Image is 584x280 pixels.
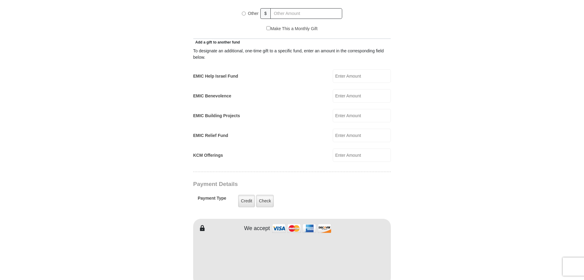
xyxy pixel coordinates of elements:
input: Other Amount [270,8,342,19]
label: EMIC Help Israel Fund [193,73,238,79]
span: $ [260,8,271,19]
input: Make This a Monthly Gift [266,26,270,30]
img: credit cards accepted [271,222,332,235]
label: EMIC Building Projects [193,113,240,119]
input: Enter Amount [333,149,391,162]
input: Enter Amount [333,109,391,122]
input: Enter Amount [333,89,391,103]
label: Check [256,195,274,207]
label: Make This a Monthly Gift [266,26,318,32]
label: Credit [238,195,255,207]
div: To designate an additional, one-time gift to a specific fund, enter an amount in the correspondin... [193,48,391,61]
label: KCM Offerings [193,152,223,159]
label: EMIC Benevolence [193,93,231,99]
h4: We accept [244,225,270,232]
h5: Payment Type [198,196,226,204]
span: Add a gift to another fund [193,40,240,44]
h3: Payment Details [193,181,348,188]
label: EMIC Relief Fund [193,132,228,139]
input: Enter Amount [333,129,391,142]
span: Other [248,11,259,16]
input: Enter Amount [333,69,391,83]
